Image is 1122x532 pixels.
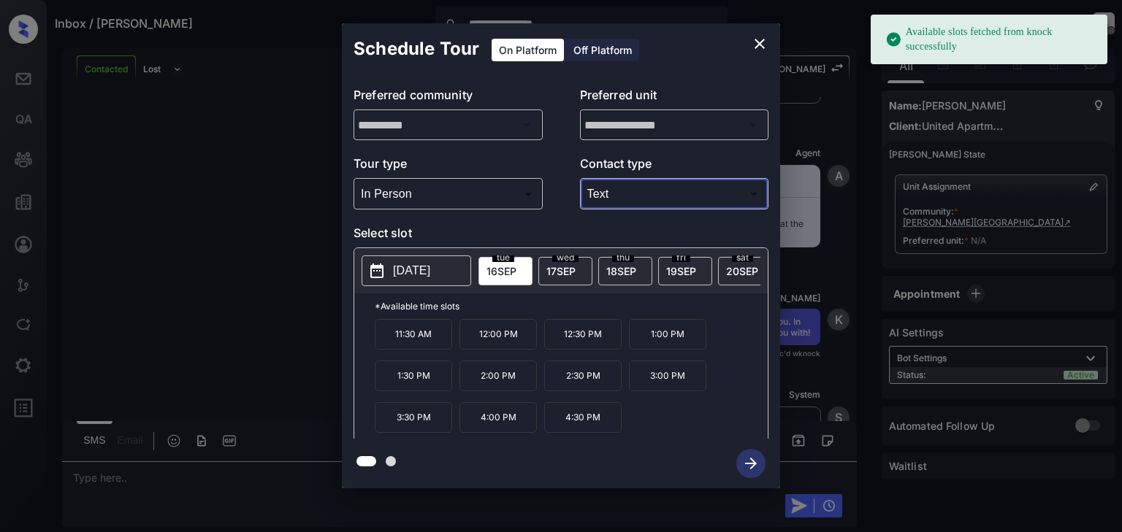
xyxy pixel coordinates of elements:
[672,253,690,262] span: fri
[393,262,430,280] p: [DATE]
[732,253,753,262] span: sat
[375,293,768,319] p: *Available time slots
[492,253,514,262] span: tue
[546,265,576,277] span: 17 SEP
[612,253,634,262] span: thu
[629,361,706,391] p: 3:00 PM
[357,182,539,206] div: In Person
[538,257,592,285] div: date-select
[342,23,491,74] h2: Schedule Tour
[362,255,471,286] button: [DATE]
[375,402,452,433] p: 3:30 PM
[459,402,537,433] p: 4:00 PM
[478,257,533,285] div: date-select
[375,361,452,391] p: 1:30 PM
[606,265,636,277] span: 18 SEP
[544,361,622,391] p: 2:30 PM
[354,224,768,247] p: Select slot
[354,155,543,178] p: Tour type
[544,402,622,433] p: 4:30 PM
[658,257,712,285] div: date-select
[486,265,516,277] span: 16 SEP
[598,257,652,285] div: date-select
[354,86,543,109] p: Preferred community
[580,86,769,109] p: Preferred unit
[584,182,766,206] div: Text
[726,265,758,277] span: 20 SEP
[745,29,774,58] button: close
[459,361,537,391] p: 2:00 PM
[566,39,639,61] div: Off Platform
[544,319,622,350] p: 12:30 PM
[718,257,772,285] div: date-select
[629,319,706,350] p: 1:00 PM
[552,253,579,262] span: wed
[885,19,1096,60] div: Available slots fetched from knock successfully
[492,39,564,61] div: On Platform
[666,265,696,277] span: 19 SEP
[375,319,452,350] p: 11:30 AM
[580,155,769,178] p: Contact type
[459,319,537,350] p: 12:00 PM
